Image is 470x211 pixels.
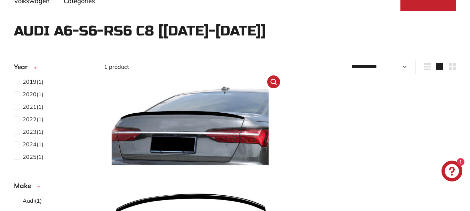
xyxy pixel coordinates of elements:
inbox-online-store-chat: Shopify online store chat [439,161,464,183]
span: 2022 [23,116,37,123]
span: (1) [23,115,43,123]
span: (1) [23,103,43,111]
span: (1) [23,196,42,205]
span: Audi [23,197,35,204]
span: (1) [23,128,43,136]
span: 2023 [23,128,37,135]
span: (1) [23,78,43,86]
button: Make [14,179,93,196]
span: 2019 [23,78,37,85]
span: (1) [23,90,43,98]
span: 2020 [23,91,37,98]
button: Year [14,60,93,77]
span: 2024 [23,141,37,148]
span: Year [14,62,33,72]
h1: Audi A6-S6-RS6 C8 [[DATE]-[DATE]] [14,23,456,39]
span: (1) [23,153,43,161]
div: 1 product [104,63,280,71]
span: 2021 [23,103,37,110]
span: 2025 [23,153,37,160]
span: (1) [23,140,43,148]
span: Make [14,181,36,191]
